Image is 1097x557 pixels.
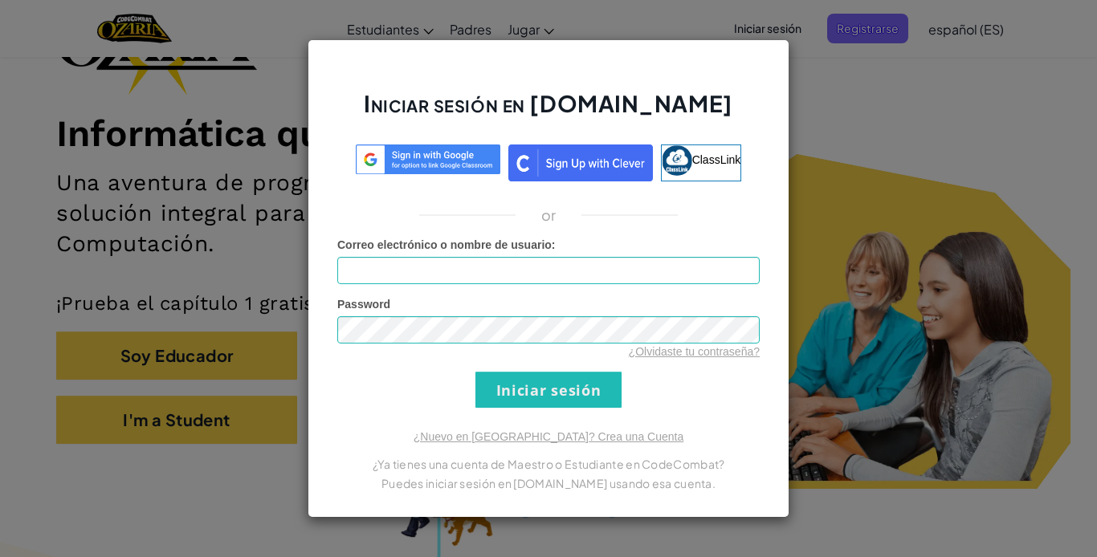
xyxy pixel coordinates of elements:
h2: Iniciar sesión en [DOMAIN_NAME] [337,88,760,135]
img: clever_sso_button@2x.png [508,144,653,181]
span: Correo electrónico o nombre de usuario [337,238,552,251]
a: ¿Olvidaste tu contraseña? [629,345,760,358]
label: : [337,237,556,253]
a: ¿Nuevo en [GEOGRAPHIC_DATA]? Crea una Cuenta [414,430,683,443]
span: ClassLink [692,153,741,166]
p: or [541,205,557,225]
p: ¿Ya tienes una cuenta de Maestro o Estudiante en CodeCombat? [337,454,760,474]
input: Iniciar sesión [475,372,622,408]
img: classlink-logo-small.png [662,145,692,176]
span: Password [337,298,390,311]
p: Puedes iniciar sesión en [DOMAIN_NAME] usando esa cuenta. [337,474,760,493]
img: log-in-google-sso.svg [356,144,500,174]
